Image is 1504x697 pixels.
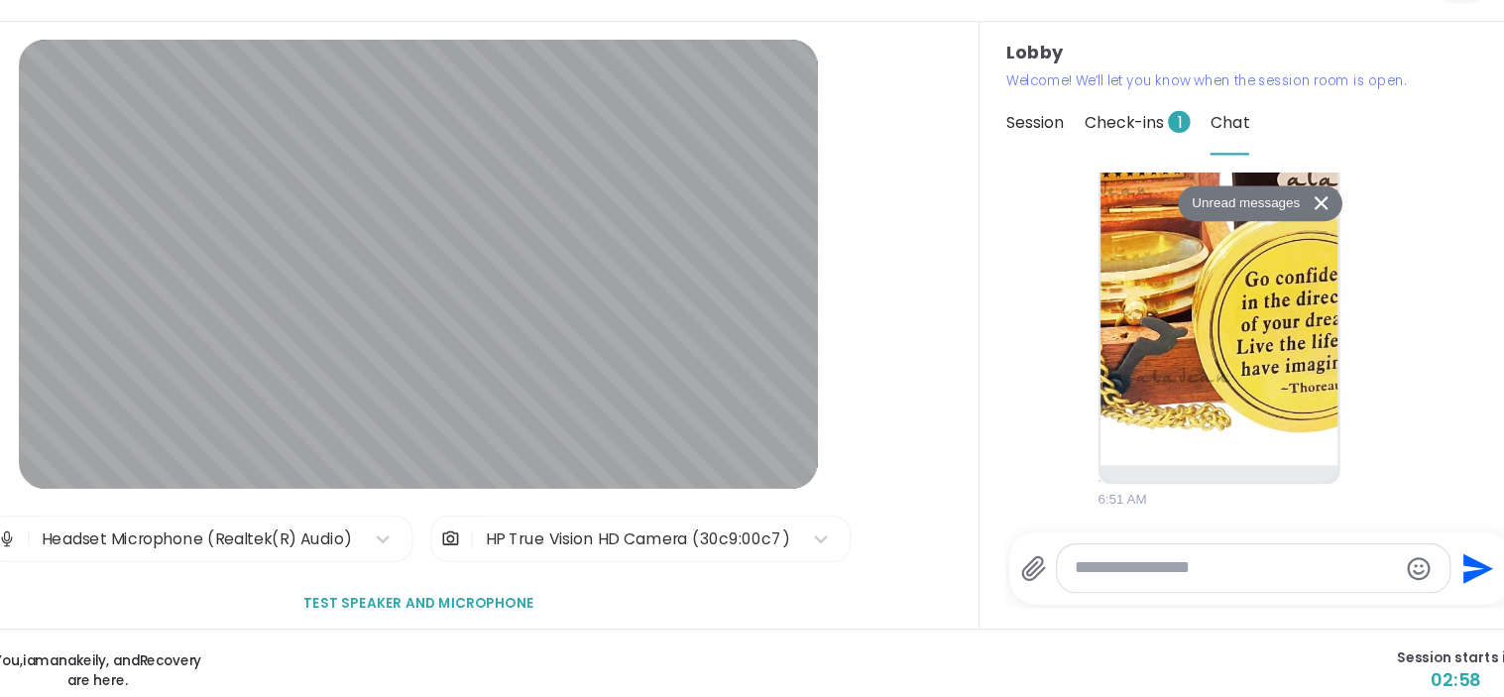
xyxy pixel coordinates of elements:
[1096,160,1191,179] span: Check-ins
[390,579,612,621] button: Test speaker and microphone
[1375,639,1480,657] span: Session starts in
[58,646,85,674] img: Recovery
[521,523,538,562] img: Camera
[1088,558,1375,579] textarea: Type your message
[1209,160,1243,179] span: Chat
[1026,96,1480,120] h3: Lobby
[398,591,604,609] span: Test speaker and microphone
[1375,657,1480,681] span: 02:58
[42,646,69,674] img: iamanakeily
[546,523,551,562] span: |
[1108,499,1152,517] span: 6:51 AM
[1026,124,1480,142] p: Welcome! We’ll let you know when the session room is open.
[1171,160,1191,179] span: 1
[165,532,441,553] div: Headset Microphone (Realtek(R) Audio)
[48,17,183,62] img: ShareWell Logo
[1026,160,1078,179] span: Session
[1383,557,1407,581] button: Emoji picker
[26,646,54,674] img: Steven6560
[561,532,833,553] div: HP True Vision HD Camera (30c9:00c7)
[1424,546,1468,591] button: Send
[124,523,142,562] img: Microphone
[1180,227,1294,259] button: Unread messages
[1110,5,1323,477] img: 17575014728164368546989920738174.jpg
[150,523,155,562] span: |
[103,642,325,678] p: You, iamanakeily , and Recovery are here.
